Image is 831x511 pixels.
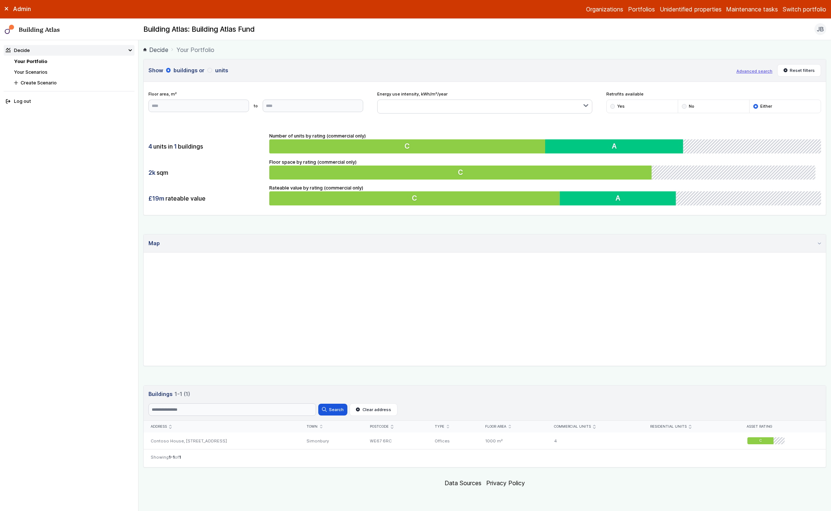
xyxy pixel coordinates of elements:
div: Floor area, m² [148,91,363,112]
div: Residential units [650,424,732,429]
div: Floor space by rating (commercial only) [269,159,821,180]
a: Privacy Policy [486,479,525,487]
div: rateable value [148,191,265,205]
span: A [616,194,620,203]
span: 1 [179,455,181,460]
div: units in buildings [148,139,265,153]
button: C [269,166,656,180]
div: 1000 m² [478,432,547,449]
a: Your Scenarios [14,69,48,75]
div: Town [306,424,355,429]
div: Type [435,424,471,429]
span: 1-1 [169,455,175,460]
span: 2k [148,168,155,177]
div: Asset rating [747,424,819,429]
div: Rateable value by rating (commercial only) [269,184,821,206]
img: main-0bbd2752.svg [5,25,14,34]
span: £19m [148,194,164,202]
span: C [460,168,465,177]
div: Address [151,424,292,429]
div: Number of units by rating (commercial only) [269,132,821,154]
span: Your Portfolio [176,45,214,54]
span: C [759,438,762,443]
button: Search [318,404,347,416]
button: C [269,191,560,205]
div: sqm [148,166,265,180]
div: Floor area [485,424,540,429]
button: Advanced search [736,68,772,74]
div: WE67 6RC [363,432,428,449]
form: to [148,100,363,112]
span: Showing of [151,454,181,460]
nav: Table navigation [144,449,826,467]
button: A [560,191,676,205]
div: Commercial units [554,424,636,429]
a: Contoso House, [STREET_ADDRESS]SimonburyWE67 6RCOffices1000 m²4C [144,432,826,449]
span: 1-1 (1) [175,390,190,398]
span: C [405,142,410,151]
summary: Map [144,234,826,253]
a: Decide [143,45,168,54]
h2: Building Atlas: Building Atlas Fund [143,25,255,34]
button: A [545,139,683,153]
button: Switch portfolio [783,5,826,14]
span: A [612,142,617,151]
a: Organizations [586,5,623,14]
span: 1 [174,142,177,150]
span: 4 [148,142,152,150]
button: Clear address [350,403,397,416]
a: Portfolios [628,5,655,14]
span: Retrofits available [606,91,821,97]
a: Your Portfolio [14,59,47,64]
div: Decide [6,47,30,54]
div: 4 [547,432,643,449]
button: Log out [4,96,135,107]
button: C [269,139,545,153]
summary: Decide [4,45,135,56]
div: Contoso House, [STREET_ADDRESS] [144,432,300,449]
span: C [412,194,417,203]
div: Energy use intensity, kWh/m²/year [377,91,592,114]
button: JB [814,23,826,35]
div: Postcode [370,424,421,429]
a: Data Sources [445,479,481,487]
div: Offices [428,432,478,449]
span: JB [817,25,824,34]
h3: Show [148,66,732,74]
a: Maintenance tasks [726,5,778,14]
a: Unidentified properties [660,5,722,14]
button: Create Scenario [12,77,134,88]
div: Simonbury [299,432,363,449]
h3: Buildings [148,390,821,398]
button: Reset filters [777,64,821,77]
